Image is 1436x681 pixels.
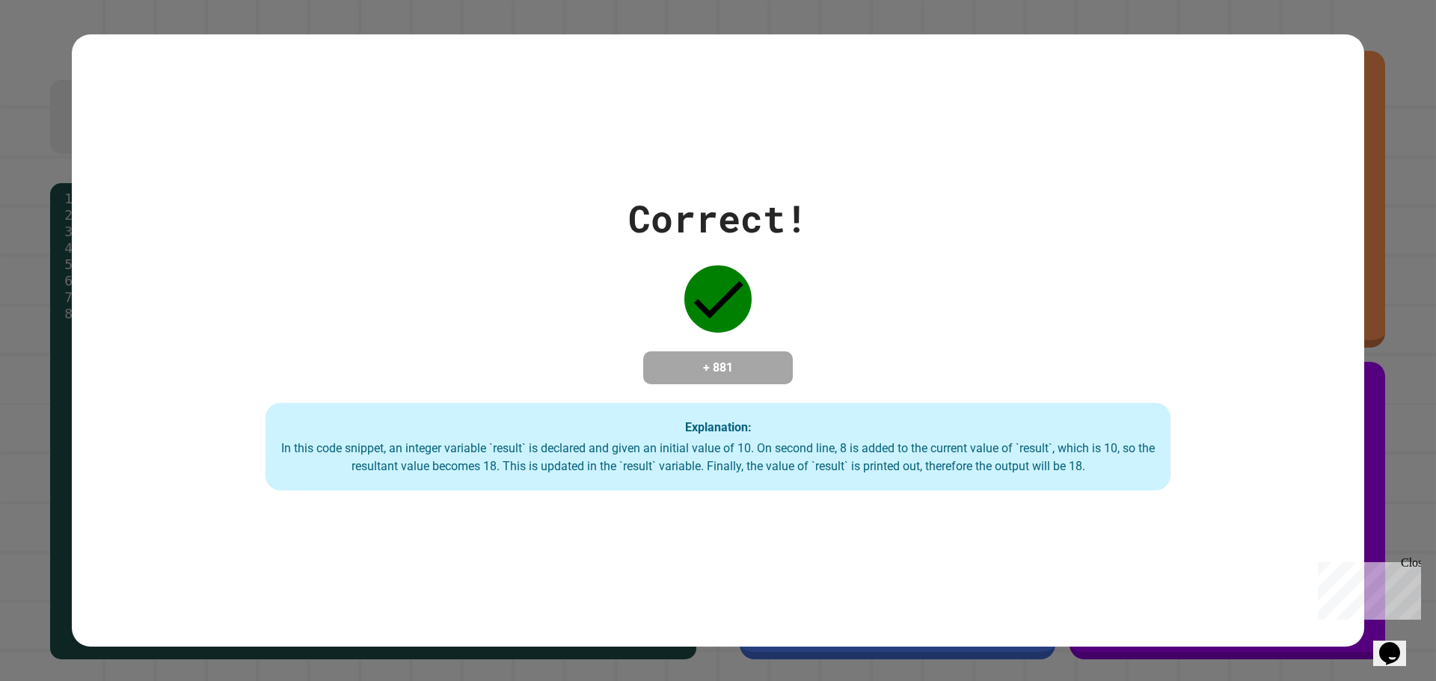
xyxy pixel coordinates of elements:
[1312,556,1421,620] iframe: chat widget
[658,359,778,377] h4: + 881
[1373,621,1421,666] iframe: chat widget
[628,191,808,247] div: Correct!
[685,419,752,434] strong: Explanation:
[280,440,1156,475] div: In this code snippet, an integer variable `result` is declared and given an initial value of 10. ...
[6,6,103,95] div: Chat with us now!Close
